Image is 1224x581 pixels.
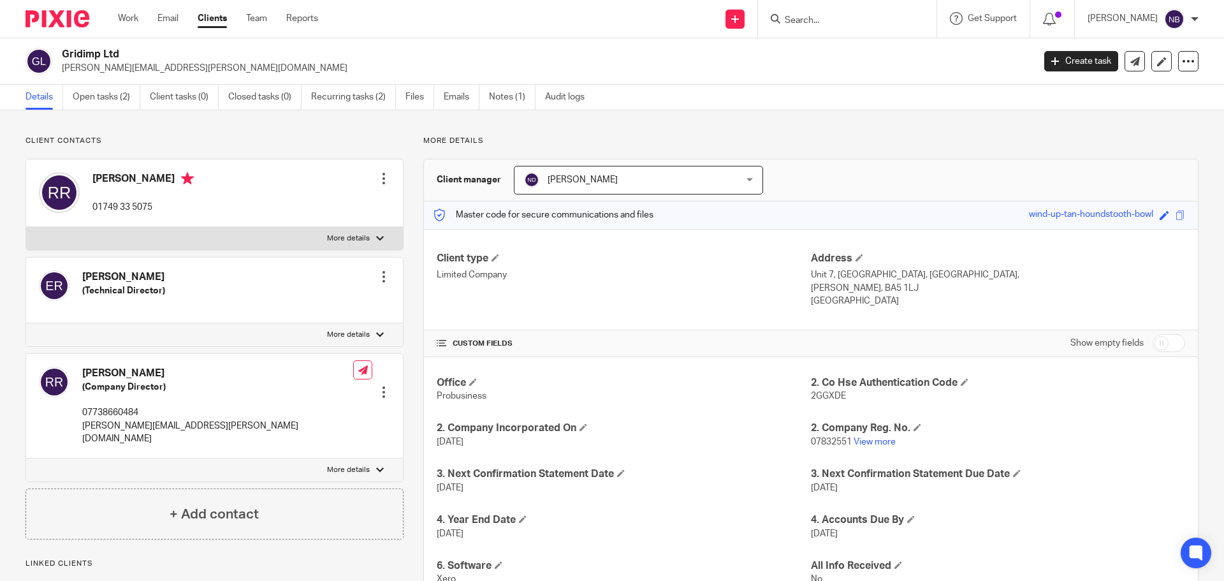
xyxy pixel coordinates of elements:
[39,367,69,397] img: svg%3E
[811,268,1185,281] p: Unit 7, [GEOGRAPHIC_DATA], [GEOGRAPHIC_DATA],
[811,376,1185,390] h4: 2. Co Hse Authentication Code
[437,376,811,390] h4: Office
[437,252,811,265] h4: Client type
[327,330,370,340] p: More details
[181,172,194,185] i: Primary
[39,172,80,213] img: svg%3E
[39,270,69,301] img: svg%3E
[82,381,353,393] h5: (Company Director)
[437,513,811,527] h4: 4. Year End Date
[118,12,138,25] a: Work
[811,252,1185,265] h4: Address
[25,559,404,569] p: Linked clients
[811,559,1185,573] h4: All Info Received
[811,483,838,492] span: [DATE]
[62,48,833,61] h2: Gridimp Ltd
[444,85,479,110] a: Emails
[405,85,434,110] a: Files
[25,85,63,110] a: Details
[327,233,370,244] p: More details
[437,268,811,281] p: Limited Company
[73,85,140,110] a: Open tasks (2)
[437,467,811,481] h4: 3. Next Confirmation Statement Date
[228,85,302,110] a: Closed tasks (0)
[1070,337,1144,349] label: Show empty fields
[811,295,1185,307] p: [GEOGRAPHIC_DATA]
[246,12,267,25] a: Team
[1088,12,1158,25] p: [PERSON_NAME]
[437,173,501,186] h3: Client manager
[489,85,535,110] a: Notes (1)
[854,438,896,446] a: View more
[92,172,194,188] h4: [PERSON_NAME]
[545,85,594,110] a: Audit logs
[327,465,370,475] p: More details
[437,339,811,349] h4: CUSTOM FIELDS
[82,406,353,419] p: 07738660484
[25,10,89,27] img: Pixie
[82,367,353,380] h4: [PERSON_NAME]
[437,559,811,573] h4: 6. Software
[311,85,396,110] a: Recurring tasks (2)
[437,529,463,538] span: [DATE]
[811,392,846,401] span: 2GGXDE
[437,438,463,446] span: [DATE]
[82,284,165,297] h5: (Technical Director)
[62,62,1025,75] p: [PERSON_NAME][EMAIL_ADDRESS][PERSON_NAME][DOMAIN_NAME]
[437,483,463,492] span: [DATE]
[548,175,618,184] span: [PERSON_NAME]
[1044,51,1118,71] a: Create task
[150,85,219,110] a: Client tasks (0)
[811,282,1185,295] p: [PERSON_NAME], BA5 1LJ
[811,529,838,538] span: [DATE]
[811,467,1185,481] h4: 3. Next Confirmation Statement Due Date
[82,420,353,446] p: [PERSON_NAME][EMAIL_ADDRESS][PERSON_NAME][DOMAIN_NAME]
[92,201,194,214] p: 01749 33 5075
[811,438,852,446] span: 07832551
[25,136,404,146] p: Client contacts
[157,12,178,25] a: Email
[524,172,539,188] img: svg%3E
[423,136,1198,146] p: More details
[286,12,318,25] a: Reports
[82,270,165,284] h4: [PERSON_NAME]
[1029,208,1153,223] div: wind-up-tan-houndstooth-bowl
[198,12,227,25] a: Clients
[25,48,52,75] img: svg%3E
[1164,9,1184,29] img: svg%3E
[811,513,1185,527] h4: 4. Accounts Due By
[433,209,653,221] p: Master code for secure communications and files
[811,422,1185,435] h4: 2. Company Reg. No.
[170,504,259,524] h4: + Add contact
[968,14,1017,23] span: Get Support
[437,422,811,435] h4: 2. Company Incorporated On
[437,392,486,401] span: Probusiness
[783,15,898,27] input: Search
